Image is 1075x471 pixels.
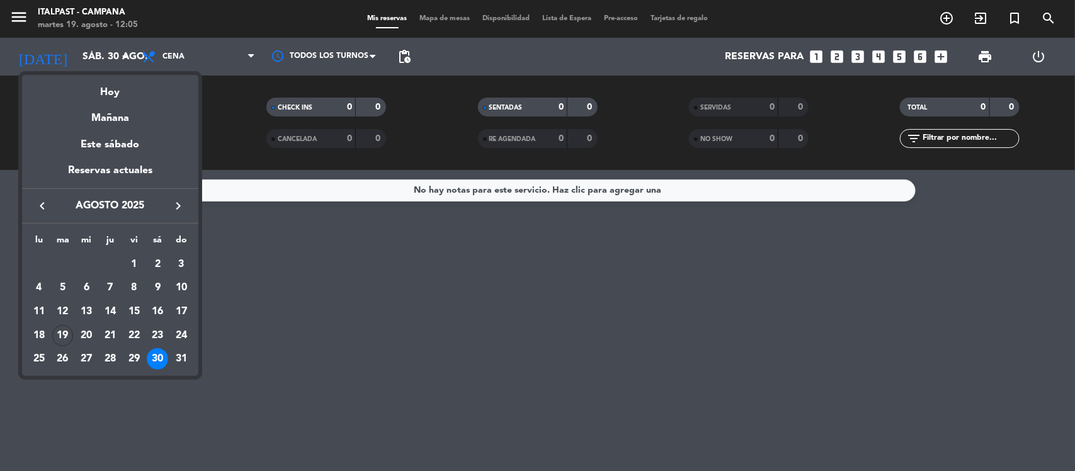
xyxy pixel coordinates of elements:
td: AGO. [27,253,122,276]
div: 4 [28,277,50,298]
td: 14 de agosto de 2025 [98,300,122,324]
div: 31 [171,348,192,370]
div: 24 [171,325,192,346]
div: 25 [28,348,50,370]
td: 3 de agosto de 2025 [169,253,193,276]
div: 1 [123,254,145,275]
th: domingo [169,233,193,253]
div: 14 [100,301,121,322]
div: 29 [123,348,145,370]
td: 17 de agosto de 2025 [169,300,193,324]
td: 29 de agosto de 2025 [122,348,146,372]
td: 25 de agosto de 2025 [27,348,51,372]
td: 4 de agosto de 2025 [27,276,51,300]
td: 20 de agosto de 2025 [74,324,98,348]
td: 2 de agosto de 2025 [146,253,170,276]
td: 13 de agosto de 2025 [74,300,98,324]
td: 12 de agosto de 2025 [51,300,75,324]
td: 11 de agosto de 2025 [27,300,51,324]
div: 12 [52,301,74,322]
div: 19 [52,325,74,346]
div: 22 [123,325,145,346]
i: keyboard_arrow_left [35,198,50,213]
th: lunes [27,233,51,253]
div: 3 [171,254,192,275]
td: 19 de agosto de 2025 [51,324,75,348]
td: 21 de agosto de 2025 [98,324,122,348]
div: 8 [123,277,145,298]
div: Hoy [22,75,198,101]
td: 15 de agosto de 2025 [122,300,146,324]
td: 10 de agosto de 2025 [169,276,193,300]
div: 10 [171,277,192,298]
td: 27 de agosto de 2025 [74,348,98,372]
div: 11 [28,301,50,322]
button: keyboard_arrow_right [167,198,190,214]
div: 16 [147,301,168,322]
td: 30 de agosto de 2025 [146,348,170,372]
div: 5 [52,277,74,298]
div: 2 [147,254,168,275]
th: jueves [98,233,122,253]
th: martes [51,233,75,253]
div: Este sábado [22,127,198,162]
td: 8 de agosto de 2025 [122,276,146,300]
button: keyboard_arrow_left [31,198,54,214]
div: 15 [123,301,145,322]
td: 9 de agosto de 2025 [146,276,170,300]
div: 18 [28,325,50,346]
i: keyboard_arrow_right [171,198,186,213]
td: 26 de agosto de 2025 [51,348,75,372]
td: 1 de agosto de 2025 [122,253,146,276]
td: 18 de agosto de 2025 [27,324,51,348]
div: 26 [52,348,74,370]
th: viernes [122,233,146,253]
td: 16 de agosto de 2025 [146,300,170,324]
div: 20 [76,325,97,346]
td: 31 de agosto de 2025 [169,348,193,372]
th: miércoles [74,233,98,253]
div: 28 [100,348,121,370]
td: 7 de agosto de 2025 [98,276,122,300]
td: 28 de agosto de 2025 [98,348,122,372]
div: 30 [147,348,168,370]
span: agosto 2025 [54,198,167,214]
td: 22 de agosto de 2025 [122,324,146,348]
div: 17 [171,301,192,322]
div: 23 [147,325,168,346]
div: Mañana [22,101,198,127]
td: 24 de agosto de 2025 [169,324,193,348]
div: 13 [76,301,97,322]
div: 7 [100,277,121,298]
th: sábado [146,233,170,253]
div: 6 [76,277,97,298]
div: 27 [76,348,97,370]
div: 9 [147,277,168,298]
td: 6 de agosto de 2025 [74,276,98,300]
td: 23 de agosto de 2025 [146,324,170,348]
td: 5 de agosto de 2025 [51,276,75,300]
div: 21 [100,325,121,346]
div: Reservas actuales [22,162,198,188]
